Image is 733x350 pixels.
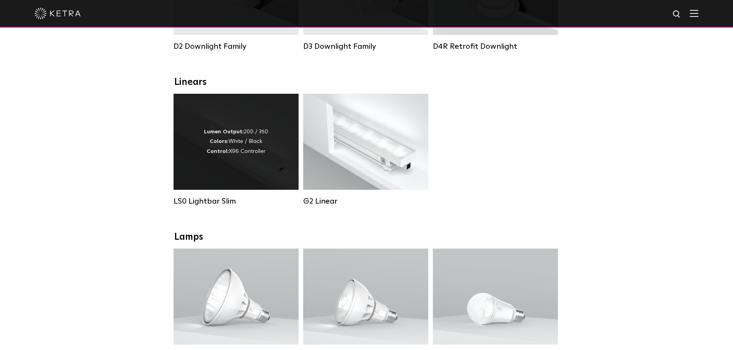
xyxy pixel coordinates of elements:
[174,77,559,88] div: Linears
[174,197,299,206] div: LS0 Lightbar Slim
[433,42,558,51] div: D4R Retrofit Downlight
[303,197,428,206] div: G2 Linear
[204,129,244,134] strong: Lumen Output:
[174,94,299,206] a: LS0 Lightbar Slim Lumen Output:200 / 350Colors:White / BlackControl:X96 Controller
[303,42,428,51] div: D3 Downlight Family
[210,139,229,144] strong: Colors:
[207,149,229,154] strong: Control:
[303,94,428,206] a: G2 Linear Lumen Output:400 / 700 / 1000Colors:WhiteBeam Angles:Flood / [GEOGRAPHIC_DATA] / Narrow...
[174,42,299,51] div: D2 Downlight Family
[204,127,268,156] div: 200 / 350 White / Black X96 Controller
[690,10,698,17] img: Hamburger%20Nav.svg
[174,232,559,243] div: Lamps
[672,10,682,19] img: search icon
[35,8,81,19] img: ketra-logo-2019-white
